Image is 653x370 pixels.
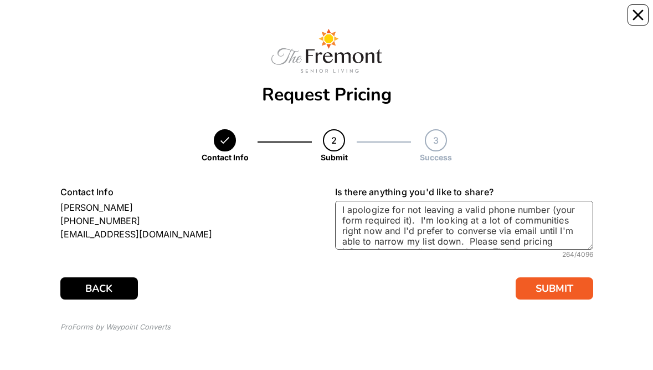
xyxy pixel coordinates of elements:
div: [EMAIL_ADDRESS][DOMAIN_NAME] [60,227,318,241]
span: Is there anything you'd like to share? [335,186,494,197]
textarea: I apologize for not leaving a valid phone number (your form required it). I'm looking at a lot of... [335,201,593,250]
div: Submit [321,151,348,163]
div: [PHONE_NUMBER] [60,214,318,227]
span: Contact Info [60,186,114,197]
button: SUBMIT [516,277,593,300]
div: 3 [425,129,447,151]
div: Request Pricing [60,86,593,104]
div: ProForms by Waypoint Converts [60,322,171,333]
div: 2 [323,129,345,151]
div: Success [420,151,452,163]
div: [PERSON_NAME] [60,201,318,214]
img: 2186a440-8162-4f04-b74f-535c28f4cc1c.png [271,29,382,73]
button: BACK [60,277,138,300]
button: Close [628,4,649,26]
div: Contact Info [202,151,249,163]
